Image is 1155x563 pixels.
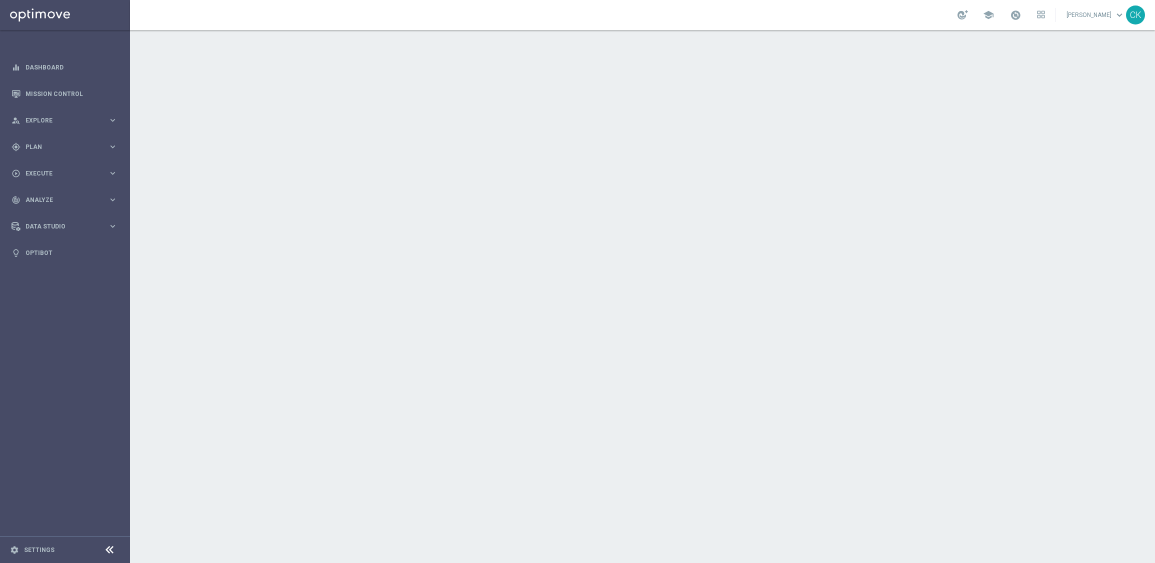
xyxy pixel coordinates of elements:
[11,169,108,178] div: Execute
[25,170,108,176] span: Execute
[11,143,118,151] button: gps_fixed Plan keyboard_arrow_right
[10,545,19,554] i: settings
[11,116,20,125] i: person_search
[108,168,117,178] i: keyboard_arrow_right
[11,169,20,178] i: play_circle_outline
[11,248,20,257] i: lightbulb
[11,195,108,204] div: Analyze
[11,142,108,151] div: Plan
[11,222,118,230] button: Data Studio keyboard_arrow_right
[1065,7,1126,22] a: [PERSON_NAME]keyboard_arrow_down
[11,195,20,204] i: track_changes
[11,80,117,107] div: Mission Control
[25,144,108,150] span: Plan
[108,142,117,151] i: keyboard_arrow_right
[25,54,117,80] a: Dashboard
[25,117,108,123] span: Explore
[24,547,54,553] a: Settings
[11,142,20,151] i: gps_fixed
[11,63,20,72] i: equalizer
[11,116,108,125] div: Explore
[11,196,118,204] button: track_changes Analyze keyboard_arrow_right
[11,239,117,266] div: Optibot
[25,223,108,229] span: Data Studio
[25,239,117,266] a: Optibot
[983,9,994,20] span: school
[11,222,108,231] div: Data Studio
[108,221,117,231] i: keyboard_arrow_right
[11,54,117,80] div: Dashboard
[1126,5,1145,24] div: CK
[11,249,118,257] button: lightbulb Optibot
[11,90,118,98] button: Mission Control
[25,80,117,107] a: Mission Control
[25,197,108,203] span: Analyze
[11,169,118,177] button: play_circle_outline Execute keyboard_arrow_right
[108,195,117,204] i: keyboard_arrow_right
[1114,9,1125,20] span: keyboard_arrow_down
[11,63,118,71] button: equalizer Dashboard
[108,115,117,125] i: keyboard_arrow_right
[11,116,118,124] button: person_search Explore keyboard_arrow_right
